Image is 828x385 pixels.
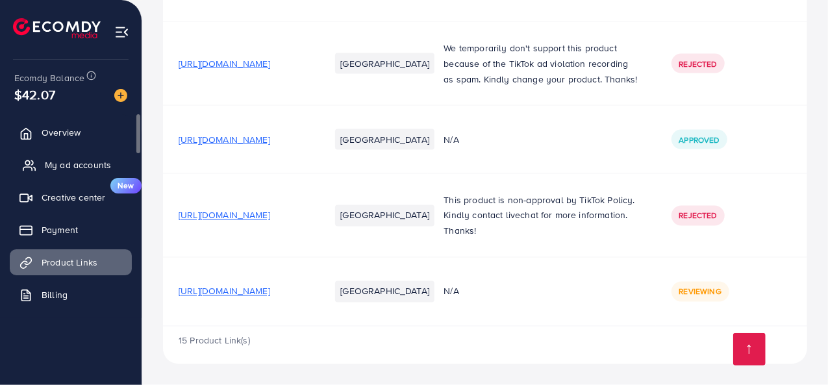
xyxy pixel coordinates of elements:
[335,281,434,302] li: [GEOGRAPHIC_DATA]
[42,256,97,269] span: Product Links
[444,192,640,239] p: This product is non-approval by TikTok Policy. Kindly contact livechat for more information. Thanks!
[179,334,250,347] span: 15 Product Link(s)
[10,217,132,243] a: Payment
[10,184,132,210] a: Creative centerNew
[14,85,55,104] span: $42.07
[10,282,132,308] a: Billing
[179,209,270,222] span: [URL][DOMAIN_NAME]
[444,40,640,87] p: We temporarily don't support this product because of the TikTok ad violation recording as spam. K...
[42,126,81,139] span: Overview
[110,178,142,193] span: New
[45,158,111,171] span: My ad accounts
[114,89,127,102] img: image
[10,152,132,178] a: My ad accounts
[10,249,132,275] a: Product Links
[444,285,458,298] span: N/A
[544,55,818,375] iframe: Chat
[179,285,270,298] span: [URL][DOMAIN_NAME]
[14,71,84,84] span: Ecomdy Balance
[13,18,101,38] img: logo
[10,119,132,145] a: Overview
[179,133,270,146] span: [URL][DOMAIN_NAME]
[179,57,270,70] span: [URL][DOMAIN_NAME]
[42,223,78,236] span: Payment
[42,288,68,301] span: Billing
[335,53,434,74] li: [GEOGRAPHIC_DATA]
[444,133,458,146] span: N/A
[114,25,129,40] img: menu
[335,205,434,226] li: [GEOGRAPHIC_DATA]
[42,191,105,204] span: Creative center
[335,129,434,150] li: [GEOGRAPHIC_DATA]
